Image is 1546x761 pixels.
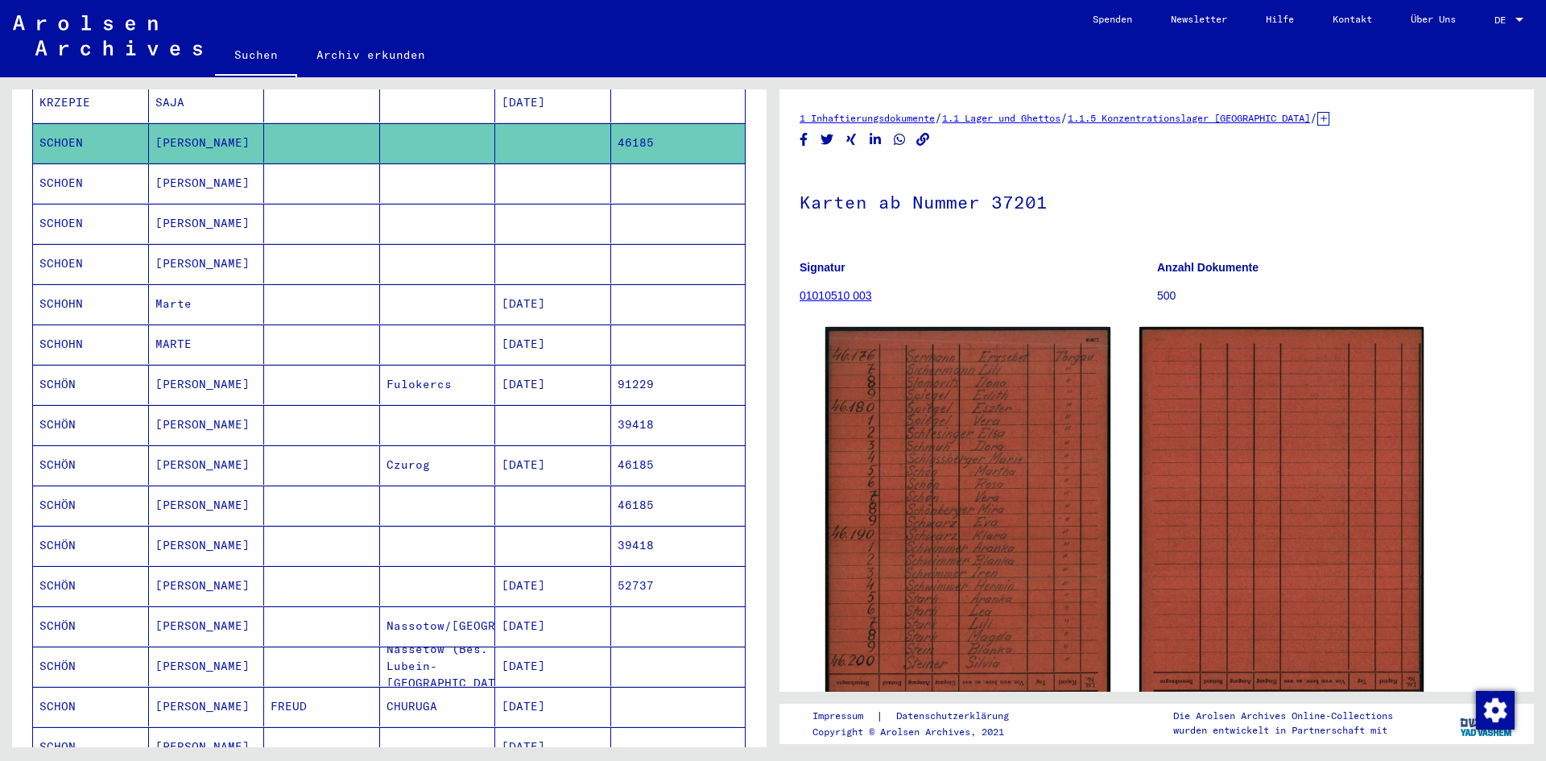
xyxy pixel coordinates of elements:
button: Share on WhatsApp [891,130,908,150]
button: Share on LinkedIn [867,130,884,150]
mat-cell: 91229 [611,365,746,404]
mat-cell: SCHÖN [33,647,149,686]
a: 1.1 Lager und Ghettos [942,112,1060,124]
img: Arolsen_neg.svg [13,15,202,56]
mat-cell: [PERSON_NAME] [149,405,265,445]
button: Share on Xing [843,130,860,150]
mat-cell: [PERSON_NAME] [149,445,265,485]
mat-cell: 46185 [611,445,746,485]
mat-cell: [DATE] [495,445,611,485]
a: Archiv erkunden [297,35,444,74]
a: Datenschutzerklärung [883,708,1028,725]
p: Die Arolsen Archives Online-Collections [1173,709,1393,723]
button: Copy link [915,130,932,150]
mat-cell: Czurog [380,445,496,485]
mat-cell: [PERSON_NAME] [149,606,265,646]
mat-cell: [PERSON_NAME] [149,647,265,686]
mat-cell: [DATE] [495,647,611,686]
div: Zustimmung ändern [1475,690,1514,729]
span: / [935,110,942,125]
img: 001.jpg [825,327,1110,725]
mat-cell: [DATE] [495,606,611,646]
mat-cell: 39418 [611,405,746,445]
mat-cell: [DATE] [495,566,611,606]
mat-cell: SCHOEN [33,123,149,163]
p: wurden entwickelt in Partnerschaft mit [1173,723,1393,738]
mat-cell: SCHOEN [33,244,149,283]
mat-cell: [PERSON_NAME] [149,566,265,606]
a: 1 Inhaftierungsdokumente [800,112,935,124]
span: DE [1494,14,1512,26]
mat-cell: Nassotow/[GEOGRAPHIC_DATA] [380,606,496,646]
mat-cell: 46185 [611,123,746,163]
mat-cell: SCHÖN [33,526,149,565]
mat-cell: SCHÖN [33,566,149,606]
mat-cell: [DATE] [495,325,611,364]
mat-cell: FREUD [264,687,380,726]
button: Share on Twitter [819,130,836,150]
mat-cell: Marte [149,284,265,324]
mat-cell: [DATE] [495,284,611,324]
div: | [812,708,1028,725]
mat-cell: [PERSON_NAME] [149,163,265,203]
mat-cell: SCHON [33,687,149,726]
mat-cell: SCHOEN [33,163,149,203]
b: Anzahl Dokumente [1157,261,1259,274]
mat-cell: [PERSON_NAME] [149,486,265,525]
span: / [1060,110,1068,125]
mat-cell: SCHÖN [33,445,149,485]
mat-cell: MARTE [149,325,265,364]
span: / [1310,110,1317,125]
mat-cell: SCHÖN [33,486,149,525]
mat-cell: SCHOHN [33,325,149,364]
mat-cell: [PERSON_NAME] [149,365,265,404]
mat-cell: [PERSON_NAME] [149,526,265,565]
mat-cell: [PERSON_NAME] [149,123,265,163]
mat-cell: SCHÖN [33,365,149,404]
mat-cell: SAJA [149,83,265,122]
img: Zustimmung ändern [1476,691,1515,730]
mat-cell: [DATE] [495,365,611,404]
mat-cell: CHURUGA [380,687,496,726]
mat-cell: 39418 [611,526,746,565]
a: 01010510 003 [800,289,872,302]
b: Signatur [800,261,845,274]
mat-cell: Nassetow (Bes. Lubein-[GEOGRAPHIC_DATA]) [380,647,496,686]
mat-cell: [PERSON_NAME] [149,687,265,726]
img: yv_logo.png [1457,703,1517,743]
a: 1.1.5 Konzentrationslager [GEOGRAPHIC_DATA] [1068,112,1310,124]
h1: Karten ab Nummer 37201 [800,165,1514,236]
p: 500 [1157,287,1514,304]
mat-cell: SCHOHN [33,284,149,324]
mat-cell: Fulokercs [380,365,496,404]
mat-cell: [PERSON_NAME] [149,204,265,243]
mat-cell: SCHÖN [33,405,149,445]
mat-cell: KRZEPIE [33,83,149,122]
mat-cell: 46185 [611,486,746,525]
mat-cell: [DATE] [495,83,611,122]
p: Copyright © Arolsen Archives, 2021 [812,725,1028,739]
a: Suchen [215,35,297,77]
mat-cell: 52737 [611,566,746,606]
button: Share on Facebook [796,130,812,150]
mat-cell: [DATE] [495,687,611,726]
img: 002.jpg [1139,327,1424,722]
mat-cell: [PERSON_NAME] [149,244,265,283]
mat-cell: SCHOEN [33,204,149,243]
a: Impressum [812,708,876,725]
mat-cell: SCHÖN [33,606,149,646]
